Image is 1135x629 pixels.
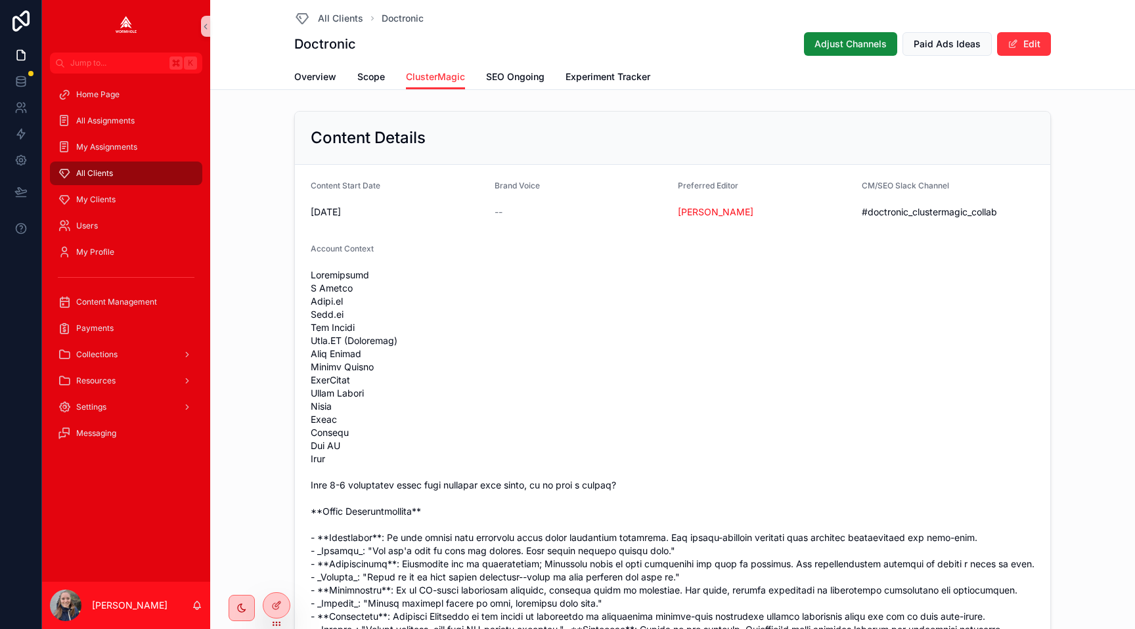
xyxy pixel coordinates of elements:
span: Paid Ads Ideas [914,37,981,51]
span: Scope [357,70,385,83]
span: All Clients [76,168,113,179]
a: My Profile [50,240,202,264]
span: Adjust Channels [814,37,887,51]
span: Content Start Date [311,181,380,190]
span: -- [495,206,502,219]
span: Resources [76,376,116,386]
a: Payments [50,316,202,340]
a: Overview [294,65,336,91]
button: Adjust Channels [804,32,897,56]
span: My Clients [76,194,116,205]
a: Content Management [50,290,202,314]
span: Payments [76,323,114,334]
h2: Content Details [311,127,426,148]
p: [PERSON_NAME] [92,599,167,612]
span: Overview [294,70,336,83]
span: Users [76,221,98,231]
a: My Assignments [50,135,202,159]
a: Users [50,214,202,238]
h1: Doctronic [294,35,356,53]
span: All Assignments [76,116,135,126]
span: CM/SEO Slack Channel [862,181,949,190]
span: #doctronic_clustermagic_collab [862,206,1035,219]
span: My Profile [76,247,114,257]
a: My Clients [50,188,202,211]
span: Messaging [76,428,116,439]
a: Settings [50,395,202,419]
span: Collections [76,349,118,360]
span: Settings [76,402,106,412]
div: scrollable content [42,74,210,462]
a: Experiment Tracker [566,65,650,91]
button: Paid Ads Ideas [902,32,992,56]
span: Jump to... [70,58,164,68]
a: Messaging [50,422,202,445]
span: Experiment Tracker [566,70,650,83]
span: K [185,58,196,68]
a: Home Page [50,83,202,106]
button: Edit [997,32,1051,56]
a: All Clients [294,11,363,26]
span: SEO Ongoing [486,70,545,83]
img: App logo [116,16,137,37]
a: Collections [50,343,202,366]
span: Brand Voice [495,181,540,190]
span: Preferred Editor [678,181,738,190]
a: SEO Ongoing [486,65,545,91]
span: [DATE] [311,206,484,219]
a: All Clients [50,162,202,185]
span: Content Management [76,297,157,307]
span: Home Page [76,89,120,100]
a: Scope [357,65,385,91]
a: Resources [50,369,202,393]
span: ClusterMagic [406,70,465,83]
span: All Clients [318,12,363,25]
button: Jump to...K [50,53,202,74]
span: My Assignments [76,142,137,152]
a: [PERSON_NAME] [678,206,753,219]
a: Doctronic [382,12,424,25]
span: Account Context [311,244,374,253]
a: ClusterMagic [406,65,465,90]
a: All Assignments [50,109,202,133]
